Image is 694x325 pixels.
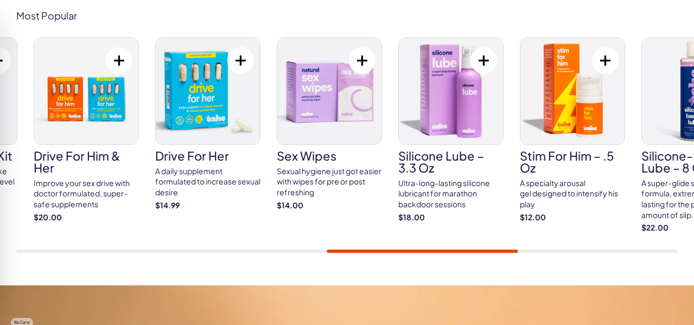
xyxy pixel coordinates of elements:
strong: $20.00 [34,212,139,223]
div: Ultra-long-lasting silicone lubricant for marathon backdoor sessions [398,178,504,210]
img: drive for him & her [34,38,138,144]
h3: Silicone Lube – 3.3 oz [398,150,504,174]
div: A daily supplement formulated to increase sexual desire [155,166,260,198]
img: Stim For Him – .5 oz [520,38,625,144]
h3: Stim For Him – .5 oz [520,150,625,174]
div: Improve your sex drive with doctor formulated, super-safe supplements [34,178,139,210]
strong: $14.00 [277,200,382,211]
a: Stim For Him – .5 oz Stim For Him – .5 oz A specialty arousal gel designed to intensify his play ... [520,37,625,222]
strong: $12.00 [520,212,625,223]
strong: $14.99 [155,200,260,211]
img: sex wipes [277,38,381,144]
a: drive for him & her drive for him & her Improve your sex drive with doctor formulated, super-safe... [34,37,139,222]
img: Silicone Lube – 3.3 oz [399,38,503,144]
img: drive for her [156,38,260,144]
h3: drive for him & her [34,150,139,174]
div: Sexual hygiene just got easier with wipes for pre or post refreshing [277,166,382,198]
a: drive for her drive for her A daily supplement formulated to increase sexual desire $14.99 [155,37,260,211]
h3: drive for her [155,150,260,162]
a: sex wipes sex wipes Sexual hygiene just got easier with wipes for pre or post refreshing $14.00 [277,37,382,211]
a: Silicone Lube – 3.3 oz Silicone Lube – 3.3 oz Ultra-long-lasting silicone lubricant for marathon ... [398,37,504,222]
div: A specialty arousal gel designed to intensify his play [520,178,625,210]
h3: sex wipes [277,150,382,162]
strong: $18.00 [398,212,504,223]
